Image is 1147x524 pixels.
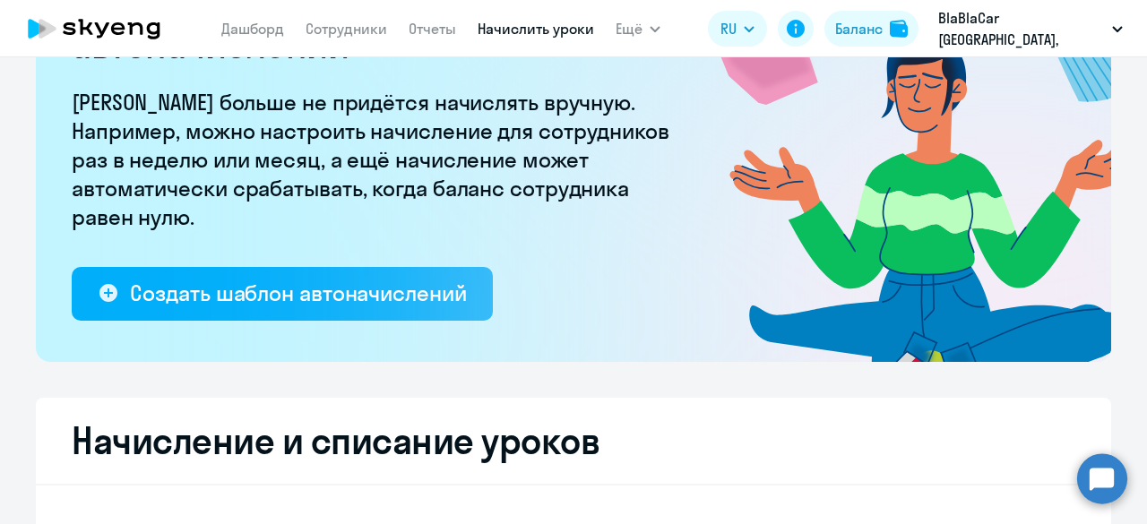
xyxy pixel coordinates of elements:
[708,11,767,47] button: RU
[130,279,466,307] div: Создать шаблон автоначислений
[72,419,1075,462] h2: Начисление и списание уроков
[409,20,456,38] a: Отчеты
[824,11,918,47] button: Балансbalance
[72,88,681,231] p: [PERSON_NAME] больше не придётся начислять вручную. Например, можно настроить начисление для сотр...
[938,7,1105,50] p: BlaBlaCar [GEOGRAPHIC_DATA], [GEOGRAPHIC_DATA], ООО
[616,18,642,39] span: Ещё
[720,18,737,39] span: RU
[306,20,387,38] a: Сотрудники
[835,18,883,39] div: Баланс
[616,11,660,47] button: Ещё
[478,20,594,38] a: Начислить уроки
[72,267,493,321] button: Создать шаблон автоначислений
[221,20,284,38] a: Дашборд
[929,7,1132,50] button: BlaBlaCar [GEOGRAPHIC_DATA], [GEOGRAPHIC_DATA], ООО
[890,20,908,38] img: balance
